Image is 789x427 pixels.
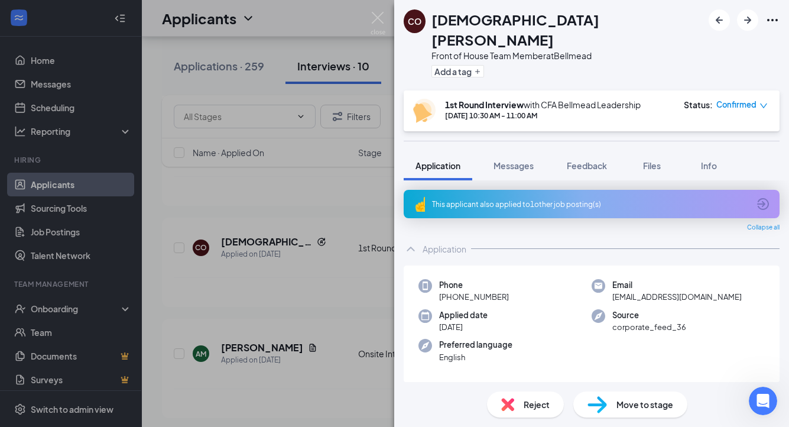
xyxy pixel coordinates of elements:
[493,160,534,171] span: Messages
[19,122,184,180] div: Hi [PERSON_NAME]! I hope you're doing well. I wanted to check if you still need my help, as I hav...
[749,387,777,415] iframe: Intercom live chat
[712,13,726,27] svg: ArrowLeftNew
[756,197,770,211] svg: ArrowCircle
[439,351,512,363] span: English
[524,398,550,411] span: Reject
[9,213,194,297] div: Good day, [PERSON_NAME]! Just checking in—do you still need any assistance with your account, asi...
[9,115,194,187] div: Hi [PERSON_NAME]! I hope you're doing well. I wanted to check if you still need my help, as I hav...
[445,99,524,110] b: 1st Round Interview
[474,68,481,75] svg: Plus
[701,160,717,171] span: Info
[431,9,703,50] h1: [DEMOGRAPHIC_DATA][PERSON_NAME]
[404,242,418,256] svg: ChevronUp
[8,5,30,27] button: go back
[423,243,466,255] div: Application
[445,111,641,121] div: [DATE] 10:30 AM - 11:00 AM
[34,7,53,25] img: Profile image for Fin
[432,199,749,209] div: This applicant also applied to 1 other job posting(s)
[75,337,85,346] button: Start recording
[567,160,607,171] span: Feedback
[716,99,756,111] span: Confirmed
[765,13,780,27] svg: Ellipses
[57,11,72,20] h1: Fin
[439,291,509,303] span: [PHONE_NUMBER]
[431,50,703,62] div: Front of House Team Member at Bellmead
[207,5,229,26] div: Close
[612,279,742,291] span: Email
[612,321,686,333] span: corporate_feed_36
[203,332,222,351] button: Send a message…
[684,99,713,111] div: Status :
[741,13,755,27] svg: ArrowRight
[612,291,742,303] span: [EMAIL_ADDRESS][DOMAIN_NAME]
[408,15,421,27] div: CO
[185,5,207,27] button: Home
[415,160,460,171] span: Application
[9,115,227,197] div: Jonah says…
[759,102,768,110] span: down
[56,337,66,346] button: Upload attachment
[9,213,227,306] div: Jonah says…
[643,160,661,171] span: Files
[9,99,227,115] div: [DATE]
[445,99,641,111] div: with CFA Bellmead Leadership
[439,339,512,351] span: Preferred language
[19,220,184,290] div: Good day, [PERSON_NAME]! Just checking in—do you still need any assistance with your account, asi...
[439,279,509,291] span: Phone
[439,309,488,321] span: Applied date
[737,9,758,31] button: ArrowRight
[9,306,227,353] div: Lindsay says…
[616,398,673,411] span: Move to stage
[53,40,184,65] a: [PERSON_NAME] - CFA
[747,223,780,232] span: Collapse all
[439,321,488,333] span: [DATE]
[612,309,686,321] span: Source
[9,197,227,213] div: [DATE]
[43,306,227,344] div: [PERSON_NAME], I am all good. Thank you for your help!
[37,337,47,346] button: Gif picker
[10,312,226,332] textarea: Message…
[78,48,174,57] span: [PERSON_NAME] - CFA
[18,337,28,346] button: Emoji picker
[709,9,730,31] button: ArrowLeftNew
[431,65,484,77] button: PlusAdd a tag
